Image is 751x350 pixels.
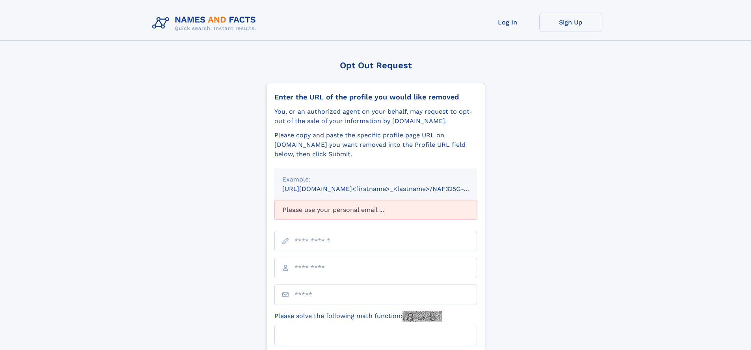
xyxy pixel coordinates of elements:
div: Please use your personal email ... [274,200,477,220]
div: Enter the URL of the profile you would like removed [274,93,477,101]
a: Log In [476,13,539,32]
div: Example: [282,175,469,184]
small: [URL][DOMAIN_NAME]<firstname>_<lastname>/NAF325G-xxxxxxxx [282,185,492,193]
label: Please solve the following math function: [274,311,442,322]
div: Opt Out Request [266,60,485,70]
img: Logo Names and Facts [149,13,263,34]
div: Please copy and paste the specific profile page URL on [DOMAIN_NAME] you want removed into the Pr... [274,131,477,159]
a: Sign Up [539,13,602,32]
div: You, or an authorized agent on your behalf, may request to opt-out of the sale of your informatio... [274,107,477,126]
